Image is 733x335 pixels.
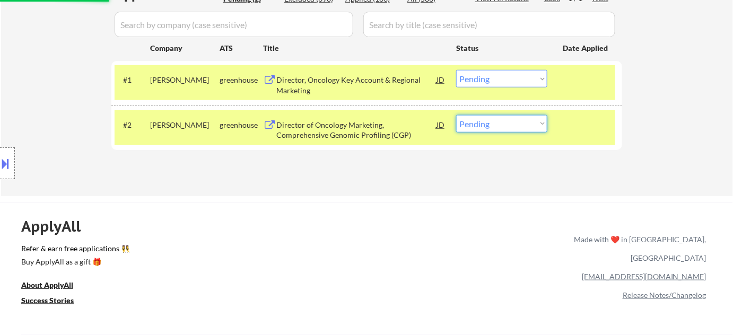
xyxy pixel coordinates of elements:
[150,43,220,54] div: Company
[623,290,706,299] a: Release Notes/Changelog
[21,256,127,269] a: Buy ApplyAll as a gift 🎁
[435,70,446,89] div: JD
[563,43,609,54] div: Date Applied
[220,43,263,54] div: ATS
[115,12,353,37] input: Search by company (case sensitive)
[456,38,547,57] div: Status
[21,258,127,266] div: Buy ApplyAll as a gift 🎁
[582,272,706,281] a: [EMAIL_ADDRESS][DOMAIN_NAME]
[435,115,446,134] div: JD
[570,230,706,267] div: Made with ❤️ in [GEOGRAPHIC_DATA], [GEOGRAPHIC_DATA]
[220,75,263,85] div: greenhouse
[21,295,88,308] a: Success Stories
[363,12,615,37] input: Search by title (case sensitive)
[263,43,446,54] div: Title
[21,280,73,289] u: About ApplyAll
[220,120,263,130] div: greenhouse
[276,120,437,140] div: Director of Oncology Marketing, Comprehensive Genomic Profiling (CGP)
[276,75,437,95] div: Director, Oncology Key Account & Regional Marketing
[21,279,88,293] a: About ApplyAll
[21,296,74,305] u: Success Stories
